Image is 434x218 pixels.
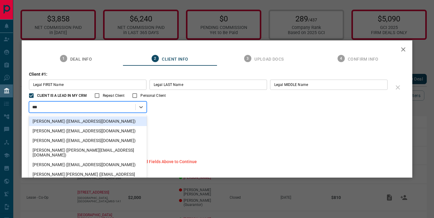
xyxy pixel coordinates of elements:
[29,160,147,169] div: [PERSON_NAME] ([EMAIL_ADDRESS][DOMAIN_NAME])
[140,93,166,98] span: Personal Client
[70,57,92,62] span: Deal Info
[37,93,87,98] span: CLIENT IS A LEAD IN MY CRM
[103,93,124,98] span: Repeat Client
[29,72,391,77] h3: Client #1:
[154,56,156,61] text: 2
[29,116,147,126] div: [PERSON_NAME] ([EMAIL_ADDRESS][DOMAIN_NAME])
[29,145,147,160] div: [PERSON_NAME] ([PERSON_NAME][EMAIL_ADDRESS][DOMAIN_NAME])
[29,169,147,184] div: [PERSON_NAME] [PERSON_NAME] ([EMAIL_ADDRESS][DOMAIN_NAME])
[162,57,188,62] span: Client Info
[29,136,147,145] div: [PERSON_NAME] ([EMAIL_ADDRESS][DOMAIN_NAME])
[29,126,147,136] div: [PERSON_NAME] ([EMAIL_ADDRESS][DOMAIN_NAME])
[62,56,64,61] text: 1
